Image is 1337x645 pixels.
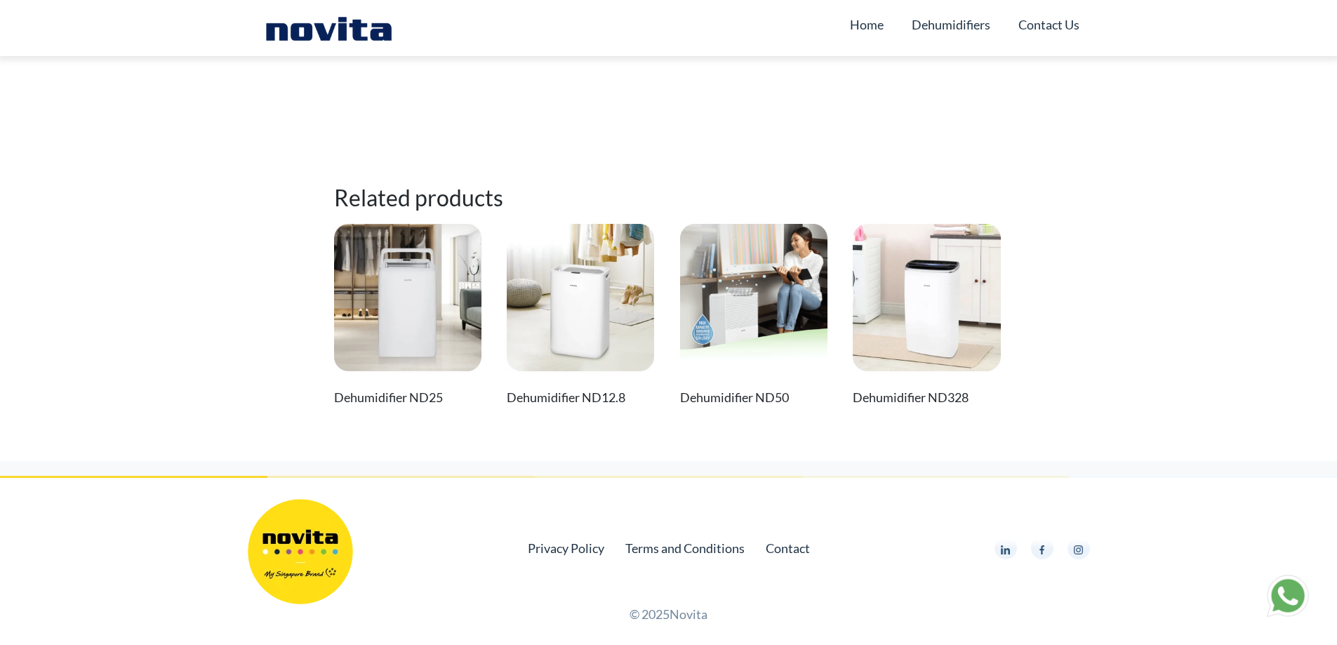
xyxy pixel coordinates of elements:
a: Dehumidifiers [912,11,990,38]
a: Novita [670,606,707,622]
p: © 2025 [248,604,1090,624]
a: Dehumidifier ND50 [680,224,827,412]
a: Dehumidifier ND12.8 [507,224,654,412]
a: Dehumidifier ND328 [853,224,1000,412]
h2: Dehumidifier ND25 [334,384,481,412]
h2: Dehumidifier ND12.8 [507,384,654,412]
a: Contact Us [1018,11,1079,38]
a: Terms and Conditions [625,538,745,558]
a: Privacy Policy [528,538,604,558]
h2: Related products [334,185,1004,218]
h2: Dehumidifier ND50 [680,384,827,412]
a: Dehumidifier ND25 [334,224,481,412]
img: Novita [258,14,399,42]
a: Home [850,11,884,38]
a: Contact [766,538,810,558]
h2: Dehumidifier ND328 [853,384,1000,412]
